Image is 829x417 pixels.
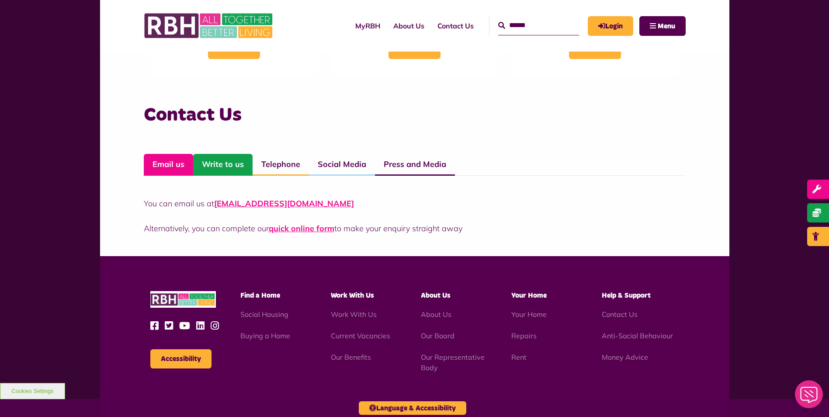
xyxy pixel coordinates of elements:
a: Our Representative Body [421,353,485,372]
p: You can email us at [144,198,686,209]
a: Work With Us [331,310,377,319]
a: Repairs [511,331,537,340]
p: Alternatively, you can complete our to make your enquiry straight away [144,222,686,234]
a: Social Housing - open in a new tab [240,310,288,319]
span: Help & Support [602,292,651,299]
button: Language & Accessibility [359,401,466,415]
span: Find a Home [240,292,280,299]
a: [EMAIL_ADDRESS][DOMAIN_NAME] [214,198,354,208]
input: Search [498,16,579,35]
a: Your Home [511,310,547,319]
a: Email us [144,154,193,176]
iframe: Netcall Web Assistant for live chat [790,378,829,417]
a: Current Vacancies [331,331,390,340]
a: Rent [511,353,527,361]
a: Our Benefits [331,353,371,361]
span: Your Home [511,292,547,299]
button: Accessibility [150,349,212,368]
a: About Us [421,310,451,319]
a: Our Board [421,331,454,340]
a: MyRBH [588,16,633,36]
a: Anti-Social Behaviour [602,331,673,340]
a: Social Media [309,154,375,176]
a: quick online form [269,223,334,233]
a: About Us [387,14,431,38]
a: MyRBH [349,14,387,38]
a: Write to us [193,154,253,176]
span: Work With Us [331,292,374,299]
a: Money Advice [602,353,648,361]
img: RBH [144,9,275,43]
a: Contact Us [431,14,480,38]
span: Menu [658,23,675,30]
img: RBH [150,291,216,308]
a: Telephone [253,154,309,176]
a: Buying a Home [240,331,290,340]
a: Press and Media [375,154,455,176]
span: About Us [421,292,451,299]
a: Contact Us [602,310,638,319]
h3: Contact Us [144,103,686,128]
button: Navigation [639,16,686,36]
